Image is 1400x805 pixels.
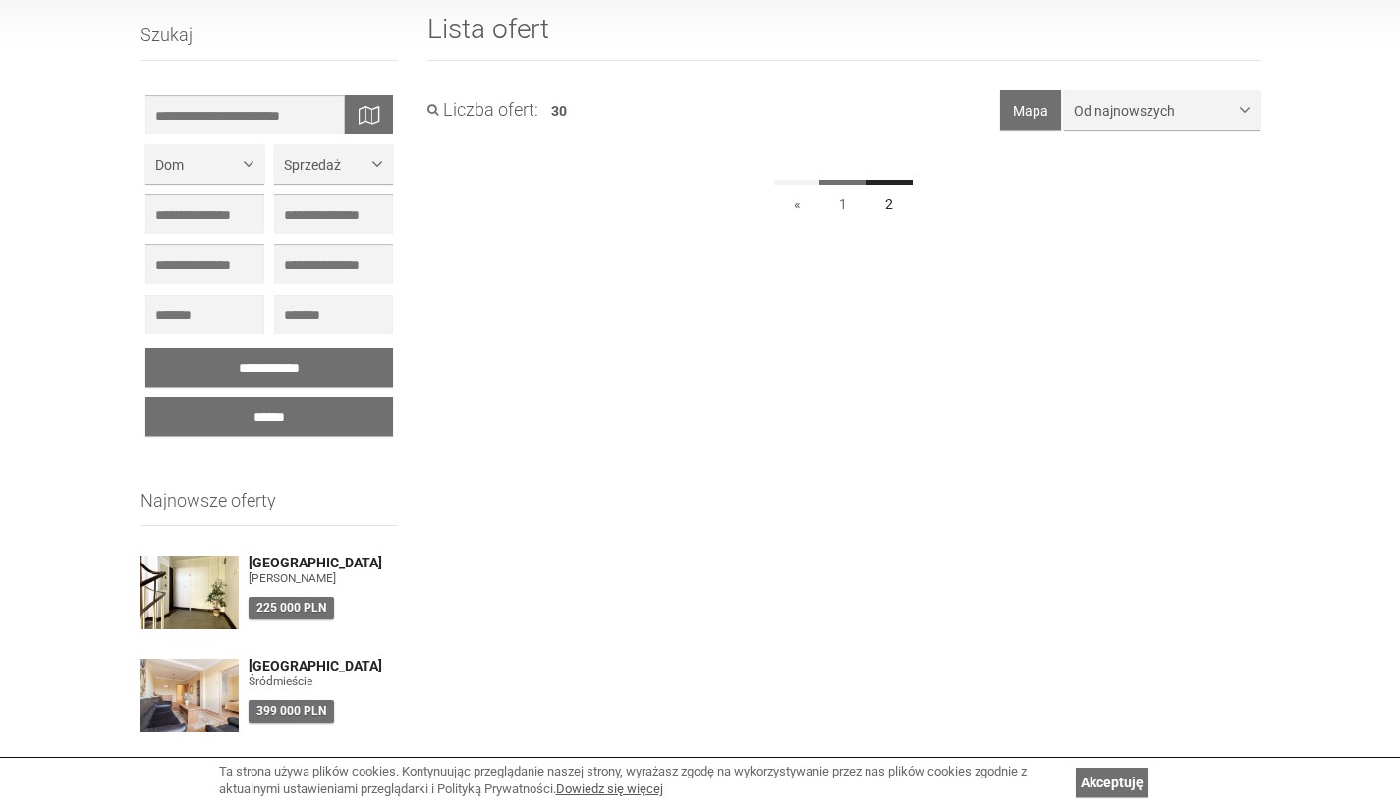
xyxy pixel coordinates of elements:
a: « [774,180,820,224]
button: Dom [145,144,264,184]
button: Sprzedaż [274,144,393,184]
a: 2 [866,180,913,224]
div: 225 000 PLN [249,597,334,619]
button: Od najnowszych [1064,90,1260,130]
span: Sprzedaż [284,155,368,175]
h3: Szukaj [140,26,399,61]
a: [GEOGRAPHIC_DATA] [249,659,399,673]
div: 399 000 PLN [249,700,334,723]
a: 1 [819,180,867,224]
figure: Śródmieście [249,673,399,690]
span: Dom [155,155,240,175]
h1: Lista ofert [427,15,1260,61]
a: Dowiedz się więcej [556,781,663,796]
a: Akceptuję [1076,768,1148,797]
div: Ta strona używa plików cookies. Kontynuując przeglądanie naszej strony, wyrażasz zgodę na wykorzy... [219,763,1066,799]
h3: Liczba ofert: [427,100,538,120]
div: Wyszukaj na mapie [344,95,393,134]
a: [GEOGRAPHIC_DATA] [249,556,399,570]
span: 30 [551,103,567,119]
button: Mapa [1000,90,1061,130]
figure: [PERSON_NAME] [249,570,399,587]
h3: Najnowsze oferty [140,491,399,526]
span: Od najnowszych [1074,101,1236,121]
